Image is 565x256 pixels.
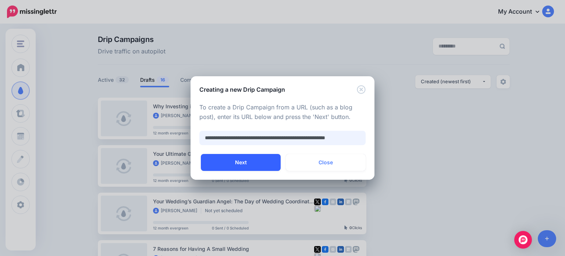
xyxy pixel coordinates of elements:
[286,154,366,171] button: Close
[514,231,532,249] div: Open Intercom Messenger
[357,85,366,94] button: Close
[201,154,281,171] button: Next
[199,103,366,122] p: To create a Drip Campaign from a URL (such as a blog post), enter its URL below and press the 'Ne...
[199,85,285,94] h5: Creating a new Drip Campaign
